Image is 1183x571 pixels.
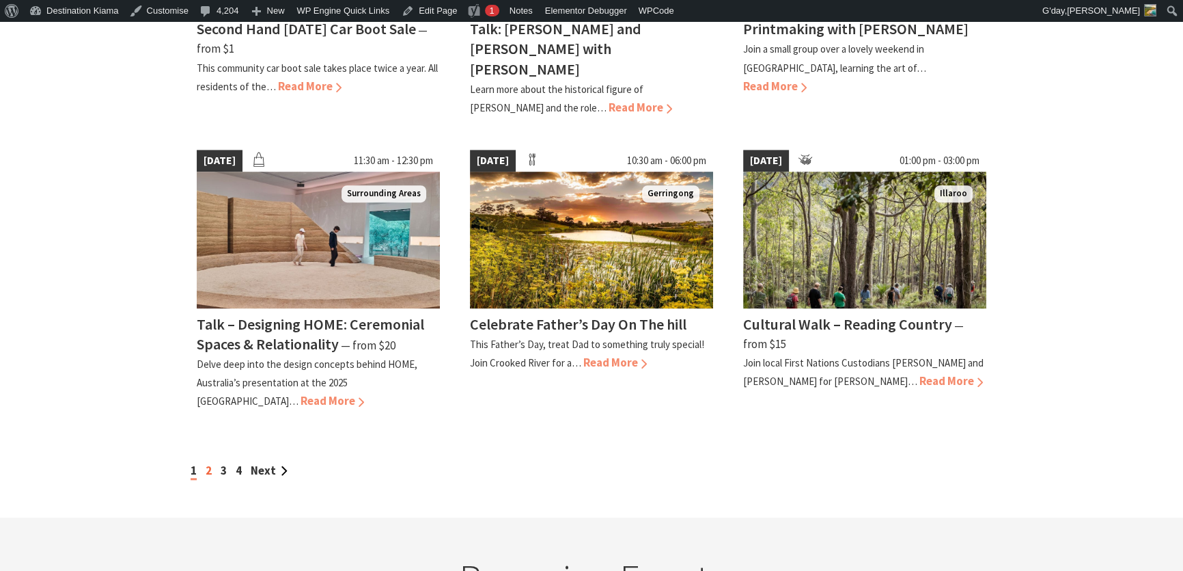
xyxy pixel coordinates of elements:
h4: Talk: [PERSON_NAME] and [PERSON_NAME] with [PERSON_NAME] [470,19,641,78]
a: [DATE] 01:00 pm - 03:00 pm Visitors walk in single file along the Buddawang Track Illaroo Cultura... [743,150,986,411]
span: Read More [919,373,983,388]
span: 1 [489,5,494,16]
a: 2 [206,463,212,478]
span: ⁠— from $15 [743,318,964,351]
h4: Cultural Walk – Reading Country [743,315,952,334]
a: 3 [221,463,227,478]
span: [DATE] [197,150,242,172]
h4: Printmaking with [PERSON_NAME] [743,19,969,38]
a: 4 [236,463,242,478]
span: Read More [583,355,647,370]
a: [DATE] 11:30 am - 12:30 pm Two visitors stand in the middle ofn a circular stone art installation... [197,150,440,411]
img: Two visitors stand in the middle ofn a circular stone art installation with sand in the middle [197,172,440,308]
span: 1 [191,463,197,480]
span: Surrounding Areas [342,185,426,202]
p: Join a small group over a lovely weekend in [GEOGRAPHIC_DATA], learning the art of… [743,42,926,74]
span: 11:30 am - 12:30 pm [347,150,440,172]
span: [DATE] [470,150,516,172]
span: Illaroo [934,185,973,202]
span: 10:30 am - 06:00 pm [620,150,713,172]
span: Read More [278,79,342,94]
span: Read More [301,393,364,408]
h4: Talk – Designing HOME: Ceremonial Spaces & Relationality [197,315,424,354]
h4: Celebrate Father’s Day On The hill [470,315,686,334]
span: 01:00 pm - 03:00 pm [893,150,986,172]
span: [DATE] [743,150,789,172]
img: Crooked River Estate [470,172,713,308]
a: Next [251,463,288,478]
span: ⁠— from $20 [341,338,395,353]
span: [PERSON_NAME] [1067,5,1140,16]
span: Read More [609,100,672,115]
p: Learn more about the historical figure of [PERSON_NAME] and the role… [470,83,643,114]
p: Join local First Nations Custodians [PERSON_NAME] and [PERSON_NAME] for [PERSON_NAME]… [743,356,984,388]
span: Gerringong [642,185,699,202]
p: This Father’s Day, treat Dad to something truly special! Join Crooked River for a… [470,338,704,369]
h4: Second Hand [DATE] Car Boot Sale [197,19,416,38]
img: Visitors walk in single file along the Buddawang Track [743,172,986,308]
p: Delve deep into the design concepts behind HOME, Australia’s presentation at the 2025 [GEOGRAPHIC... [197,358,417,408]
a: [DATE] 10:30 am - 06:00 pm Crooked River Estate Gerringong Celebrate Father’s Day On The hill Thi... [470,150,713,411]
p: This community car boot sale takes place twice a year. All residents of the… [197,62,438,93]
span: Read More [743,79,807,94]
